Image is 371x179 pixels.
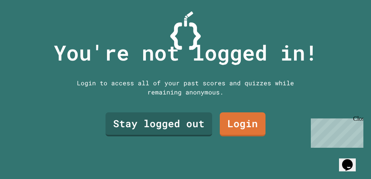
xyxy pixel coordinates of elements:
[54,37,318,69] p: You're not logged in!
[308,115,363,148] iframe: chat widget
[106,112,212,136] a: Stay logged out
[339,149,363,171] iframe: chat widget
[3,3,53,48] div: Chat with us now!Close
[71,78,300,97] div: Login to access all of your past scores and quizzes while remaining anonymous.
[220,112,265,136] a: Login
[170,11,201,50] img: Logo.svg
